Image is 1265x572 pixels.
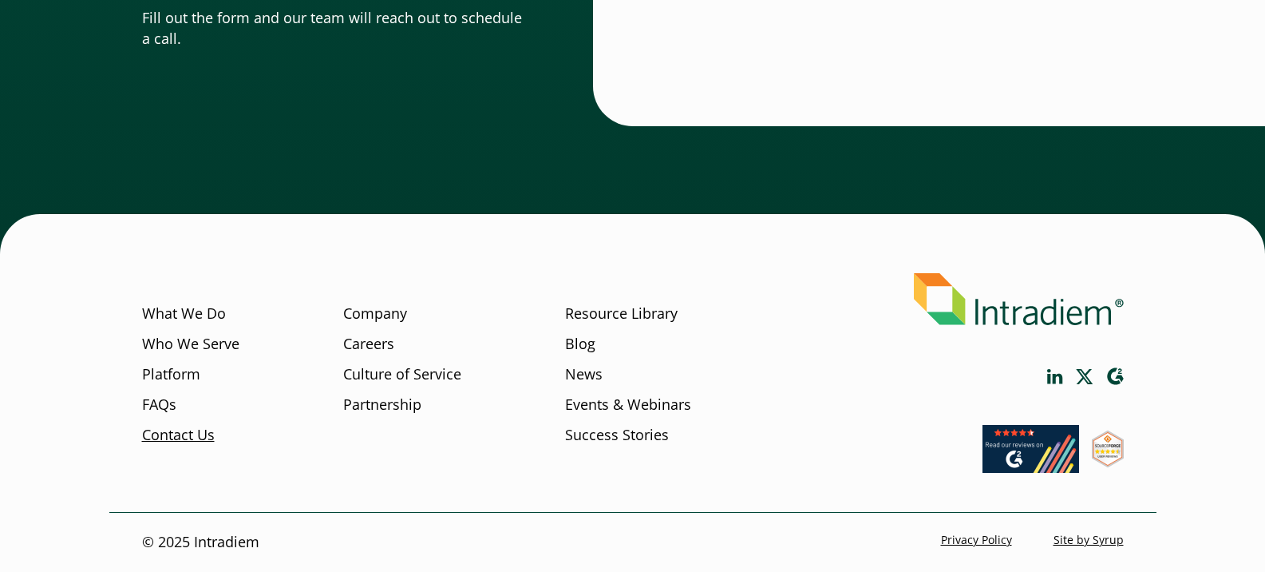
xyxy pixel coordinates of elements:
[142,334,239,355] a: Who We Serve
[142,532,259,553] p: © 2025 Intradiem
[1054,532,1124,547] a: Site by Syrup
[142,304,226,324] a: What We Do
[343,304,407,324] a: Company
[941,532,1012,547] a: Privacy Policy
[982,425,1079,473] img: Read our reviews on G2
[914,273,1124,325] img: Intradiem
[142,8,529,50] p: Fill out the form and our team will reach out to schedule a call.
[565,334,595,355] a: Blog
[1047,369,1063,384] a: Link opens in a new window
[142,394,176,415] a: FAQs
[982,458,1079,477] a: Link opens in a new window
[565,364,603,385] a: News
[142,424,215,445] a: Contact Us
[1092,431,1124,467] img: SourceForge User Reviews
[1092,452,1124,471] a: Link opens in a new window
[565,394,691,415] a: Events & Webinars
[142,364,200,385] a: Platform
[565,424,669,445] a: Success Stories
[343,394,421,415] a: Partnership
[343,364,461,385] a: Culture of Service
[1076,369,1093,384] a: Link opens in a new window
[565,304,678,324] a: Resource Library
[1106,367,1124,386] a: Link opens in a new window
[343,334,394,355] a: Careers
